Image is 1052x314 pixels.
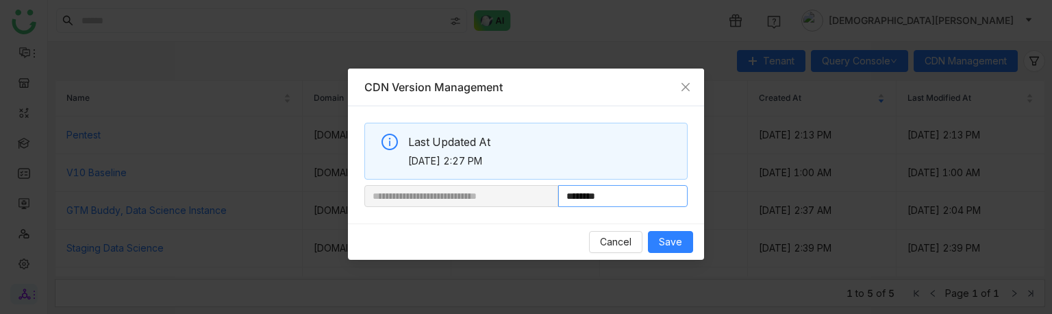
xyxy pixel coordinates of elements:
[648,231,693,253] button: Save
[667,69,704,106] button: Close
[408,154,677,169] span: [DATE] 2:27 PM
[600,234,631,250] span: Cancel
[364,80,688,95] div: CDN Version Management
[589,231,642,253] button: Cancel
[659,234,682,250] span: Save
[408,134,677,151] span: Last Updated At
